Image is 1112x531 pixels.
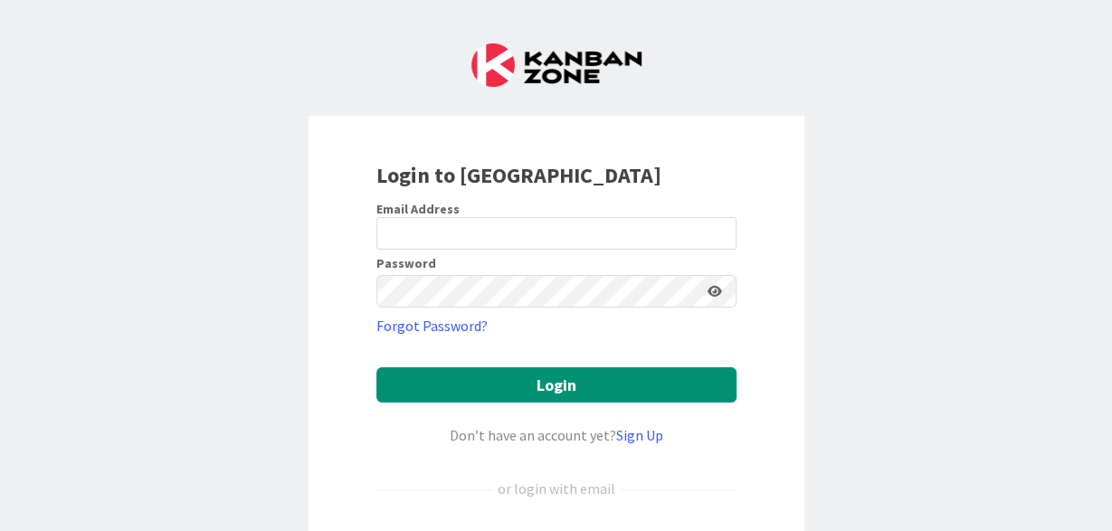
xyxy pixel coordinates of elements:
[376,257,436,270] label: Password
[471,43,642,87] img: Kanban Zone
[376,201,460,217] label: Email Address
[493,478,620,499] div: or login with email
[376,315,488,337] a: Forgot Password?
[376,367,737,403] button: Login
[616,426,663,444] a: Sign Up
[376,424,737,446] div: Don’t have an account yet?
[376,161,661,189] b: Login to [GEOGRAPHIC_DATA]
